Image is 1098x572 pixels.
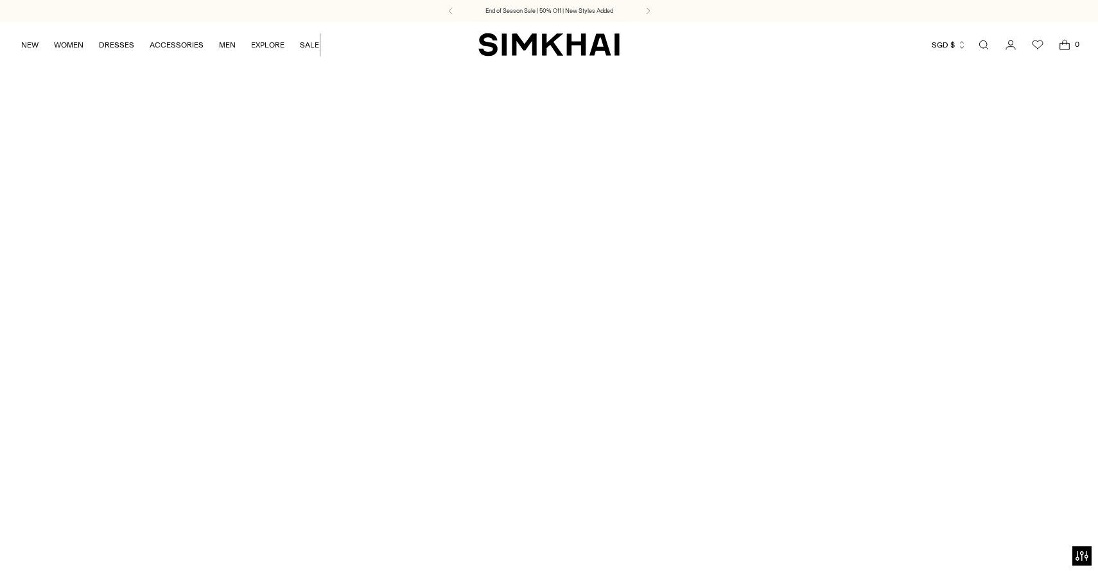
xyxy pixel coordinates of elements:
[932,31,966,59] button: SGD $
[971,32,997,58] a: Open search modal
[1071,39,1083,50] span: 0
[54,31,83,59] a: WOMEN
[219,31,236,59] a: MEN
[1052,32,1077,58] a: Open cart modal
[1025,32,1050,58] a: Wishlist
[998,32,1024,58] a: Go to the account page
[99,31,134,59] a: DRESSES
[150,31,204,59] a: ACCESSORIES
[21,31,39,59] a: NEW
[478,32,620,57] a: SIMKHAI
[300,31,319,59] a: SALE
[251,31,284,59] a: EXPLORE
